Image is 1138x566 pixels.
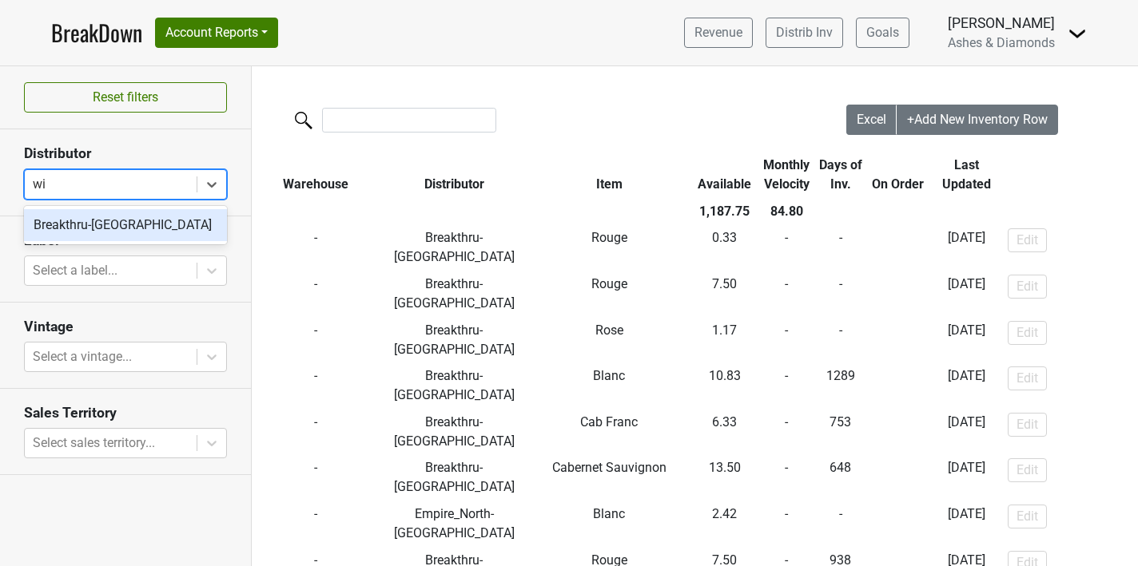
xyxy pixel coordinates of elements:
td: 2.42 [690,501,759,547]
span: Rouge [591,230,627,245]
span: Cabernet Sauvignon [552,460,666,475]
span: Rouge [591,276,627,291]
a: Goals [856,18,909,48]
td: - [868,362,929,409]
td: Breakthru-[GEOGRAPHIC_DATA] [380,225,529,271]
td: [DATE] [929,455,1004,501]
td: - [252,317,380,363]
th: On Order: activate to sort column ascending [868,152,929,198]
td: - [252,271,380,317]
button: Edit [1008,505,1047,528]
a: BreakDown [51,16,142,49]
td: - [759,455,814,501]
span: Blanc [593,506,625,521]
td: [DATE] [929,362,1004,409]
td: - [868,501,929,547]
td: 648 [814,455,868,501]
td: [DATE] [929,271,1004,317]
a: Revenue [684,18,753,48]
th: Last Updated: activate to sort column ascending [929,152,1004,198]
td: - [252,225,380,271]
button: Edit [1008,321,1047,345]
button: Excel [846,105,897,135]
td: - [759,225,814,271]
td: Breakthru-[GEOGRAPHIC_DATA] [380,317,529,363]
span: +Add New Inventory Row [907,112,1048,127]
button: Edit [1008,413,1047,437]
td: 6.33 [690,409,759,455]
td: 0.33 [690,225,759,271]
td: - [759,271,814,317]
td: - [759,317,814,363]
button: Reset filters [24,82,227,113]
th: Days of Inv.: activate to sort column ascending [814,152,868,198]
td: - [759,501,814,547]
span: Excel [857,112,886,127]
td: - [868,317,929,363]
th: Warehouse: activate to sort column ascending [252,152,380,198]
td: - [868,409,929,455]
td: - [814,225,868,271]
td: - [868,455,929,501]
span: Blanc [593,368,625,383]
td: 7.50 [690,271,759,317]
td: - [814,271,868,317]
th: Distributor: activate to sort column ascending [380,152,529,198]
span: Rose [595,323,623,338]
button: Edit [1008,228,1047,252]
span: Cab Franc [580,414,638,429]
h3: Vintage [24,319,227,335]
td: Breakthru-[GEOGRAPHIC_DATA] [380,362,529,409]
td: - [814,501,868,547]
a: Distrib Inv [766,18,843,48]
td: [DATE] [929,317,1004,363]
h3: Distributor [24,145,227,162]
td: - [868,225,929,271]
td: Breakthru-[GEOGRAPHIC_DATA] [380,409,529,455]
td: 753 [814,409,868,455]
td: - [868,271,929,317]
th: Item: activate to sort column ascending [528,152,690,198]
td: 1.17 [690,317,759,363]
th: Available: activate to sort column ascending [690,152,759,198]
div: [PERSON_NAME] [948,13,1055,34]
td: [DATE] [929,409,1004,455]
div: Breakthru-[GEOGRAPHIC_DATA] [24,209,227,241]
th: 84.80 [759,198,814,225]
button: Account Reports [155,18,278,48]
button: Edit [1008,366,1047,390]
th: Monthly Velocity: activate to sort column ascending [759,152,814,198]
td: - [252,362,380,409]
td: - [252,501,380,547]
td: Breakthru-[GEOGRAPHIC_DATA] [380,455,529,501]
td: [DATE] [929,501,1004,547]
button: Edit [1008,458,1047,482]
button: Edit [1008,275,1047,299]
td: - [252,409,380,455]
td: Empire_North-[GEOGRAPHIC_DATA] [380,501,529,547]
td: 1289 [814,362,868,409]
img: Dropdown Menu [1068,24,1087,43]
span: Ashes & Diamonds [948,35,1055,50]
td: Breakthru-[GEOGRAPHIC_DATA] [380,271,529,317]
td: - [759,362,814,409]
td: - [252,455,380,501]
h3: Sales Territory [24,405,227,422]
button: +Add New Inventory Row [897,105,1058,135]
td: [DATE] [929,225,1004,271]
th: 1,187.75 [690,198,759,225]
td: 10.83 [690,362,759,409]
td: - [759,409,814,455]
td: 13.50 [690,455,759,501]
td: - [814,317,868,363]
